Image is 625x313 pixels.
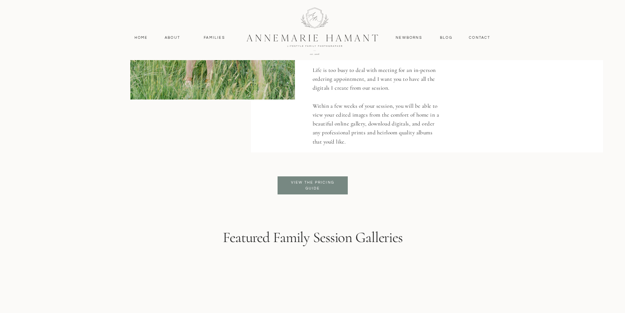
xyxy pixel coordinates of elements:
[163,35,182,41] a: About
[195,229,431,250] h3: Featured Family Session Galleries
[200,35,229,41] a: Families
[439,35,454,41] a: Blog
[313,66,442,148] p: Life is too busy to deal with meeting for an in-person ordering appointment, and I want you to ha...
[132,35,151,41] a: Home
[393,35,425,41] a: Newborns
[466,35,494,41] a: contact
[286,180,340,191] a: View the pricing guide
